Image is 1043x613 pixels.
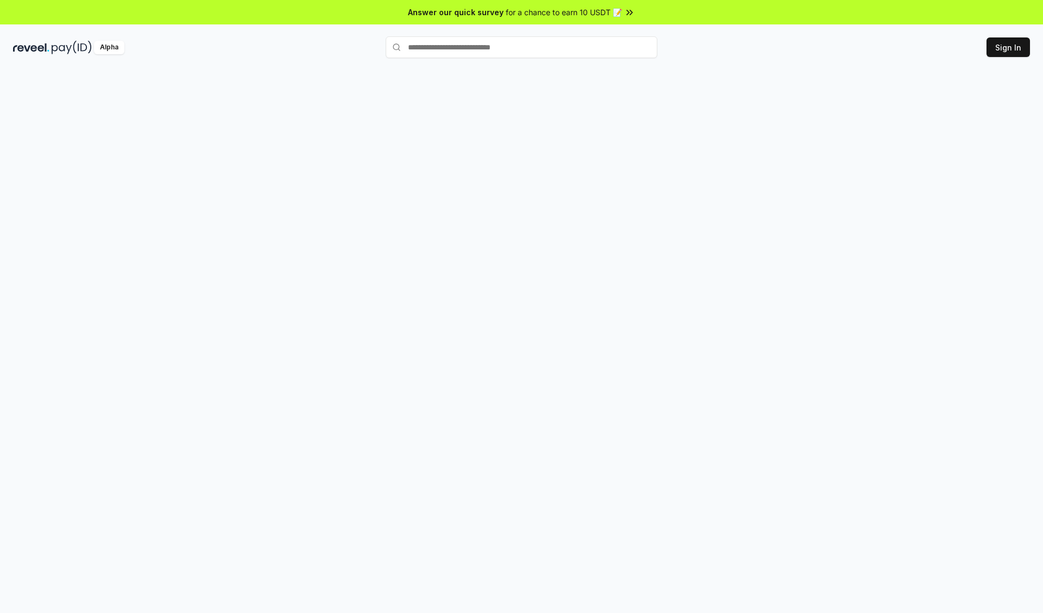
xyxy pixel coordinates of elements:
span: for a chance to earn 10 USDT 📝 [506,7,622,18]
span: Answer our quick survey [408,7,504,18]
div: Alpha [94,41,124,54]
img: reveel_dark [13,41,49,54]
button: Sign In [987,37,1030,57]
img: pay_id [52,41,92,54]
